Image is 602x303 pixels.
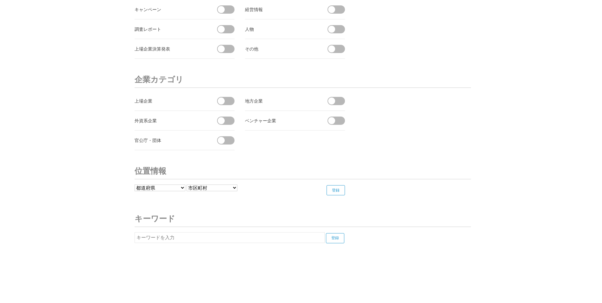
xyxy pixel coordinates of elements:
input: キーワードを入力 [135,232,325,243]
div: 上場企業 [135,97,206,105]
div: その他 [245,45,316,53]
div: 調査レポート [135,25,206,33]
div: 地方企業 [245,97,316,105]
h3: キーワード [135,211,471,227]
input: 登録 [326,233,344,243]
div: 上場企業決算発表 [135,45,206,53]
h3: 位置情報 [135,163,471,179]
div: キャンペーン [135,5,206,13]
h3: 企業カテゴリ [135,71,471,88]
div: ベンチャー企業 [245,117,316,125]
div: 官公庁・団体 [135,136,206,144]
div: 経営情報 [245,5,316,13]
div: 人物 [245,25,316,33]
input: 登録 [327,185,345,195]
div: 外資系企業 [135,117,206,125]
